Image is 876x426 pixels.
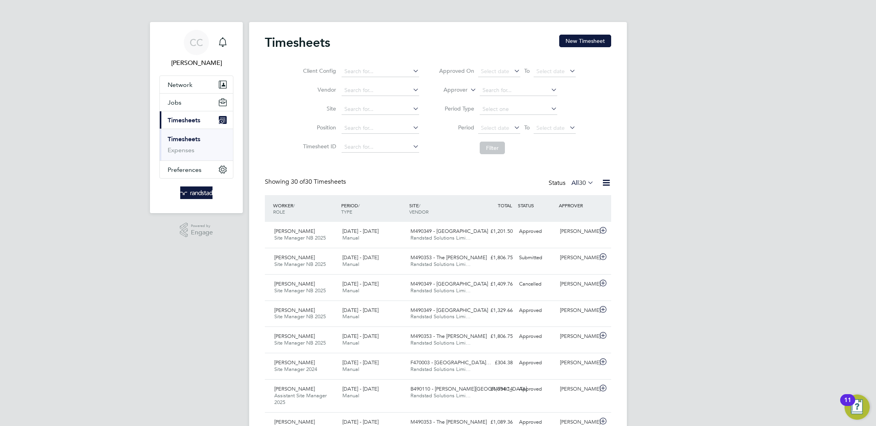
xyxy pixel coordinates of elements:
[410,287,471,294] span: Randstad Solutions Limi…
[498,202,512,208] span: TOTAL
[159,58,233,68] span: Corbon Clarke-Selby
[265,178,347,186] div: Showing
[439,67,474,74] label: Approved On
[439,124,474,131] label: Period
[342,254,379,261] span: [DATE] - [DATE]
[557,304,598,317] div: [PERSON_NAME]
[475,225,516,238] div: £1,201.50
[180,223,213,238] a: Powered byEngage
[410,333,487,339] span: M490353 - The [PERSON_NAME]
[168,81,192,89] span: Network
[475,304,516,317] div: £1,329.66
[522,66,532,76] span: To
[557,278,598,291] div: [PERSON_NAME]
[160,76,233,93] button: Network
[516,225,557,238] div: Approved
[480,104,557,115] input: Select one
[160,129,233,160] div: Timesheets
[557,198,598,212] div: APPROVER
[159,186,233,199] a: Go to home page
[301,86,336,93] label: Vendor
[342,392,359,399] span: Manual
[557,383,598,396] div: [PERSON_NAME]
[410,392,471,399] span: Randstad Solutions Limi…
[516,356,557,369] div: Approved
[342,419,379,425] span: [DATE] - [DATE]
[274,419,315,425] span: [PERSON_NAME]
[536,124,565,131] span: Select date
[358,202,360,208] span: /
[339,198,407,219] div: PERIOD
[274,339,326,346] span: Site Manager NB 2025
[342,104,419,115] input: Search for...
[342,123,419,134] input: Search for...
[342,234,359,241] span: Manual
[180,186,213,199] img: randstad-logo-retina.png
[273,208,285,215] span: ROLE
[342,366,359,373] span: Manual
[301,143,336,150] label: Timesheet ID
[342,359,379,366] span: [DATE] - [DATE]
[410,339,471,346] span: Randstad Solutions Limi…
[475,251,516,264] div: £1,806.75
[481,124,509,131] span: Select date
[159,30,233,68] a: CC[PERSON_NAME]
[271,198,339,219] div: WORKER
[274,392,327,406] span: Assistant Site Manager 2025
[475,330,516,343] div: £1,806.75
[274,307,315,314] span: [PERSON_NAME]
[274,254,315,261] span: [PERSON_NAME]
[410,254,487,261] span: M490353 - The [PERSON_NAME]
[571,179,594,187] label: All
[522,122,532,133] span: To
[480,142,505,154] button: Filter
[160,111,233,129] button: Timesheets
[410,366,471,373] span: Randstad Solutions Limi…
[274,280,315,287] span: [PERSON_NAME]
[410,307,488,314] span: M490349 - [GEOGRAPHIC_DATA]
[475,278,516,291] div: £1,409.76
[274,287,326,294] span: Site Manager NB 2025
[516,251,557,264] div: Submitted
[301,105,336,112] label: Site
[168,135,200,143] a: Timesheets
[475,383,516,396] div: £1,534.14
[516,383,557,396] div: Approved
[342,66,419,77] input: Search for...
[432,86,468,94] label: Approver
[579,179,586,187] span: 30
[557,330,598,343] div: [PERSON_NAME]
[419,202,420,208] span: /
[557,225,598,238] div: [PERSON_NAME]
[190,37,203,48] span: CC
[845,395,870,420] button: Open Resource Center, 11 new notifications
[557,251,598,264] div: [PERSON_NAME]
[410,261,471,267] span: Randstad Solutions Limi…
[844,400,851,410] div: 11
[536,68,565,75] span: Select date
[168,116,200,124] span: Timesheets
[410,359,491,366] span: F470003 - [GEOGRAPHIC_DATA]…
[480,85,557,96] input: Search for...
[274,234,326,241] span: Site Manager NB 2025
[410,313,471,320] span: Randstad Solutions Limi…
[342,313,359,320] span: Manual
[410,234,471,241] span: Randstad Solutions Limi…
[301,67,336,74] label: Client Config
[293,202,295,208] span: /
[191,223,213,229] span: Powered by
[168,146,194,154] a: Expenses
[342,307,379,314] span: [DATE] - [DATE]
[407,198,475,219] div: SITE
[557,356,598,369] div: [PERSON_NAME]
[274,359,315,366] span: [PERSON_NAME]
[291,178,346,186] span: 30 Timesheets
[274,228,315,234] span: [PERSON_NAME]
[481,68,509,75] span: Select date
[342,287,359,294] span: Manual
[274,313,326,320] span: Site Manager NB 2025
[410,385,527,392] span: B490110 - [PERSON_NAME][GEOGRAPHIC_DATA]
[439,105,474,112] label: Period Type
[168,166,201,173] span: Preferences
[409,208,429,215] span: VENDOR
